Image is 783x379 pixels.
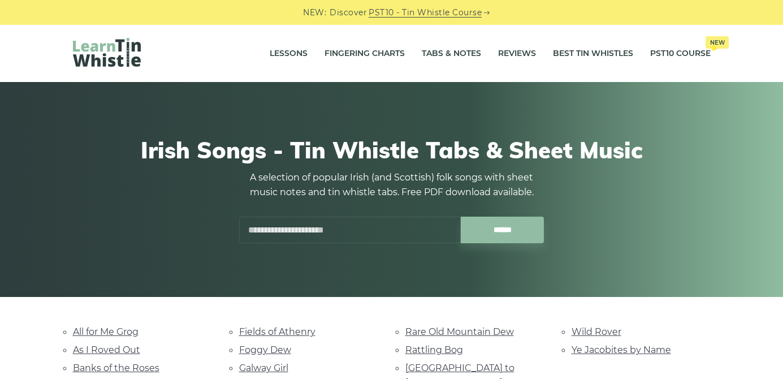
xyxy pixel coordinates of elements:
a: Foggy Dew [239,344,291,355]
a: Fields of Athenry [239,326,315,337]
h1: Irish Songs - Tin Whistle Tabs & Sheet Music [73,136,711,163]
a: Fingering Charts [325,40,405,68]
a: Wild Rover [572,326,621,337]
a: Best Tin Whistles [553,40,633,68]
a: Banks of the Roses [73,363,159,373]
span: New [706,36,729,49]
a: Lessons [270,40,308,68]
a: All for Me Grog [73,326,139,337]
a: Tabs & Notes [422,40,481,68]
a: Rare Old Mountain Dew [405,326,514,337]
a: Rattling Bog [405,344,463,355]
img: LearnTinWhistle.com [73,38,141,67]
a: PST10 CourseNew [650,40,711,68]
a: Galway Girl [239,363,288,373]
p: A selection of popular Irish (and Scottish) folk songs with sheet music notes and tin whistle tab... [239,170,544,200]
a: Reviews [498,40,536,68]
a: As I Roved Out [73,344,140,355]
a: Ye Jacobites by Name [572,344,671,355]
